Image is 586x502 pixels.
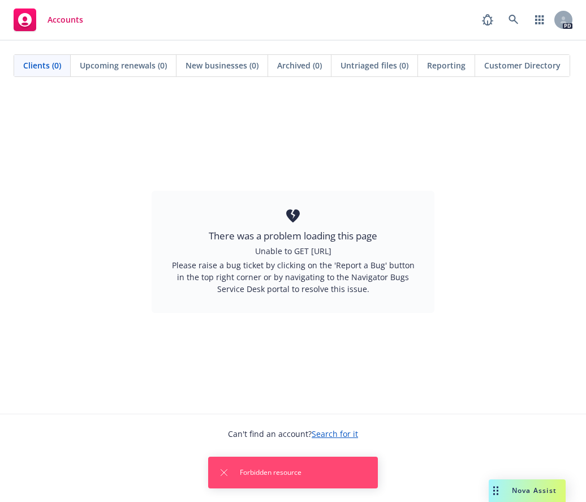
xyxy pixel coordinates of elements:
span: Forbidden resource [240,467,301,478]
button: Nova Assist [489,479,566,502]
span: New businesses (0) [186,59,258,71]
span: Can't find an account? [228,428,358,440]
span: Untriaged files (0) [341,59,408,71]
span: Please raise a bug ticket by clicking on the 'Report a Bug' button in the top right corner or by ... [170,259,416,295]
a: Report a Bug [476,8,499,31]
a: Search for it [312,428,358,439]
a: Switch app [528,8,551,31]
span: Upcoming renewals (0) [80,59,167,71]
span: There was a problem loading this page [209,229,377,243]
a: Search [502,8,525,31]
span: Archived (0) [277,59,322,71]
span: Clients (0) [23,59,61,71]
span: Nova Assist [512,486,557,495]
a: Accounts [9,4,88,36]
span: Unable to GET [URL] [255,245,331,257]
div: Drag to move [489,479,503,502]
span: Reporting [427,59,466,71]
button: Dismiss notification [217,466,231,479]
span: Accounts [48,15,83,24]
span: Customer Directory [484,59,561,71]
